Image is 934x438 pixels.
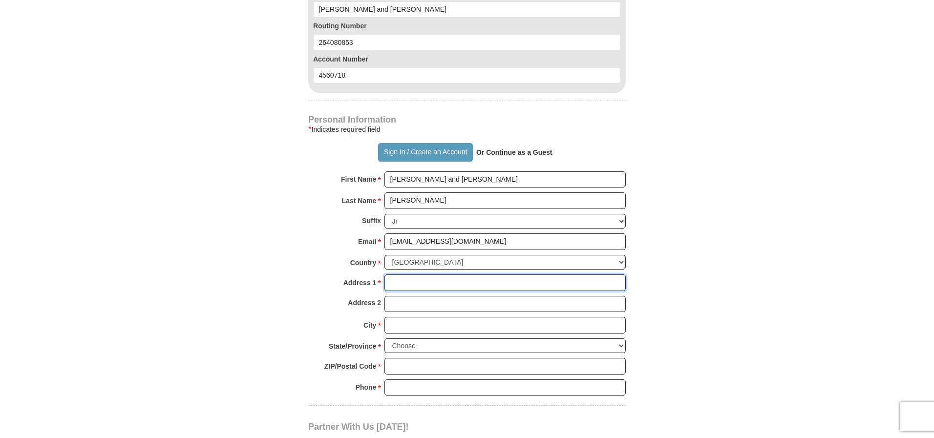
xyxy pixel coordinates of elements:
strong: Last Name [342,194,377,208]
strong: City [363,318,376,332]
strong: Email [358,235,376,249]
div: Indicates required field [308,124,626,135]
strong: Suffix [362,214,381,228]
strong: Phone [356,380,377,394]
strong: ZIP/Postal Code [324,359,377,373]
strong: Or Continue as a Guest [476,148,552,156]
button: Sign In / Create an Account [378,143,472,162]
strong: First Name [341,172,376,186]
label: Account Number [313,54,621,64]
h4: Personal Information [308,116,626,124]
strong: Address 1 [343,276,377,290]
strong: Country [350,256,377,270]
strong: Address 2 [348,296,381,310]
span: Partner With Us [DATE]! [308,422,409,432]
strong: State/Province [329,339,376,353]
label: Routing Number [313,21,621,31]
